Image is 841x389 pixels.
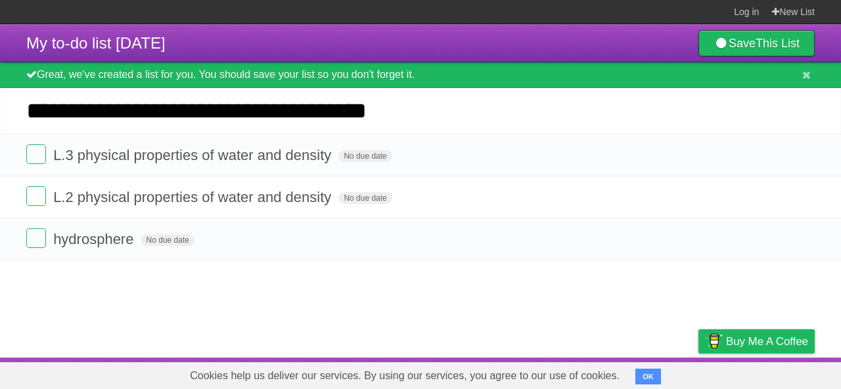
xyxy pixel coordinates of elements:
a: Buy me a coffee [698,329,815,354]
span: L.3 physical properties of water and density [53,147,334,163]
a: Developers [567,361,620,386]
button: OK [635,369,661,384]
span: No due date [338,192,392,204]
img: Buy me a coffee [705,330,723,352]
label: Done [26,228,46,248]
span: Buy me a coffee [726,330,808,353]
span: No due date [338,150,392,162]
span: hydrosphere [53,231,137,247]
span: L.2 physical properties of water and density [53,189,334,205]
span: No due date [141,234,194,246]
label: Done [26,186,46,206]
span: My to-do list [DATE] [26,34,166,52]
b: This List [756,37,800,50]
a: Privacy [681,361,716,386]
a: SaveThis List [698,30,815,56]
a: Suggest a feature [732,361,815,386]
a: Terms [637,361,666,386]
a: About [524,361,551,386]
label: Done [26,144,46,164]
span: Cookies help us deliver our services. By using our services, you agree to our use of cookies. [177,363,633,389]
